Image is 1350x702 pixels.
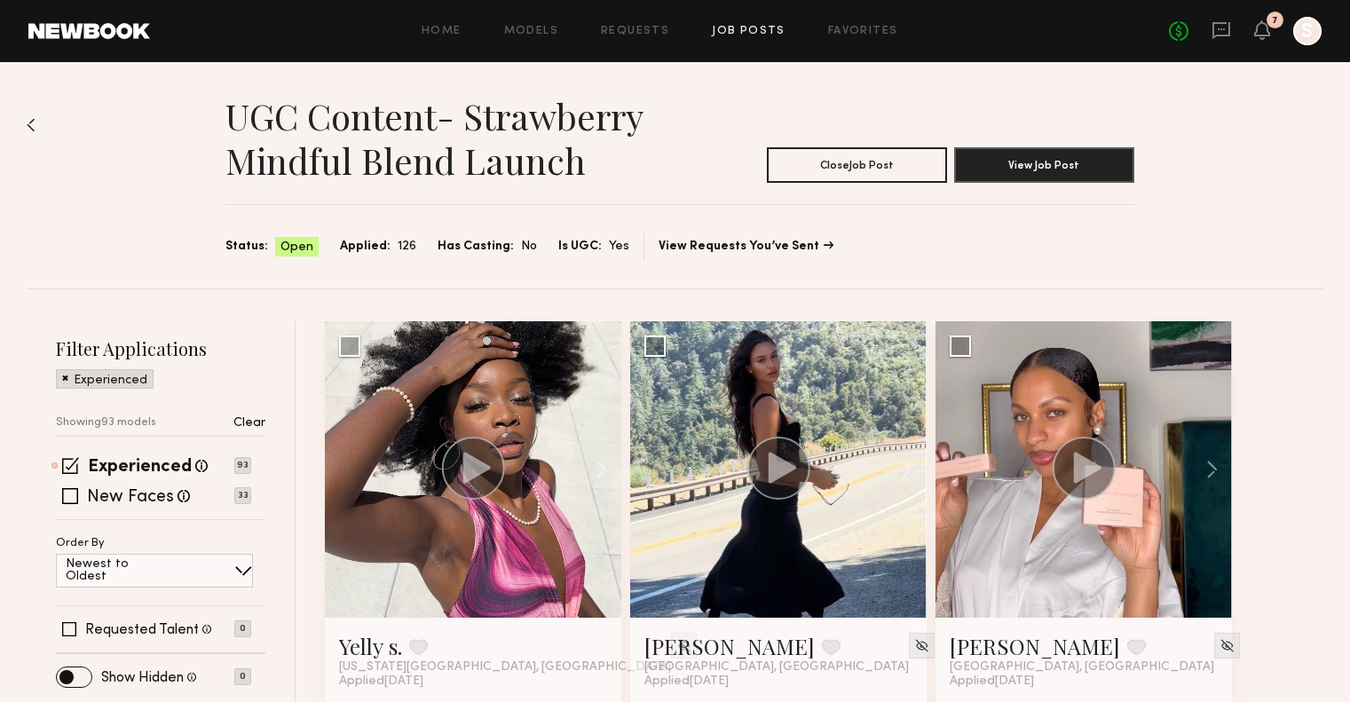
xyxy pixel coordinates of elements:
[950,660,1214,674] span: [GEOGRAPHIC_DATA], [GEOGRAPHIC_DATA]
[225,237,268,256] span: Status:
[422,26,462,37] a: Home
[87,489,174,507] label: New Faces
[1220,638,1235,653] img: Unhide Model
[644,632,815,660] a: [PERSON_NAME]
[339,632,402,660] a: Yelly s.
[601,26,669,37] a: Requests
[27,118,36,132] img: Back to previous page
[56,538,105,549] p: Order By
[280,239,313,256] span: Open
[234,457,251,474] p: 93
[74,375,147,387] p: Experienced
[521,237,537,256] span: No
[233,417,265,430] p: Clear
[85,623,199,637] label: Requested Talent
[225,94,680,183] h1: UGC Content- Strawberry Mindful Blend Launch
[609,237,629,256] span: Yes
[101,671,184,685] label: Show Hidden
[56,336,265,360] h2: Filter Applications
[339,660,671,674] span: [US_STATE][GEOGRAPHIC_DATA], [GEOGRAPHIC_DATA]
[828,26,898,37] a: Favorites
[88,459,192,477] label: Experienced
[644,674,912,689] div: Applied [DATE]
[767,147,947,183] button: CloseJob Post
[659,241,833,253] a: View Requests You’ve Sent
[234,668,251,685] p: 0
[712,26,786,37] a: Job Posts
[398,237,416,256] span: 126
[950,674,1218,689] div: Applied [DATE]
[914,638,929,653] img: Unhide Model
[56,417,156,429] p: Showing 93 models
[1272,16,1278,26] div: 7
[644,660,909,674] span: [GEOGRAPHIC_DATA], [GEOGRAPHIC_DATA]
[950,632,1120,660] a: [PERSON_NAME]
[504,26,558,37] a: Models
[340,237,391,256] span: Applied:
[954,147,1134,183] button: View Job Post
[1293,17,1322,45] a: S
[339,674,607,689] div: Applied [DATE]
[234,487,251,504] p: 33
[66,558,171,583] p: Newest to Oldest
[234,620,251,637] p: 0
[558,237,602,256] span: Is UGC:
[438,237,514,256] span: Has Casting:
